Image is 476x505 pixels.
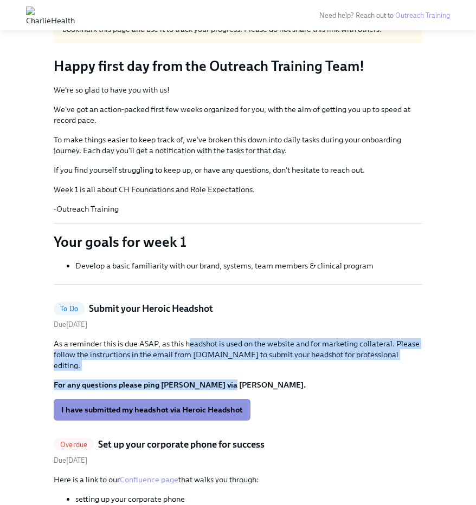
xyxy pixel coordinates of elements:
[54,184,422,195] p: Week 1 is all about CH Foundations and Role Expectations.
[26,6,75,24] img: CharlieHealth
[319,11,450,19] span: Need help? Reach out to
[54,84,422,95] p: We're so glad to have you with us!
[54,104,422,126] p: We've got an action-packed first few weeks organized for you, with the aim of getting you up to s...
[75,260,422,271] li: Develop a basic familiarity with our brand, systems, team members & clinical program
[54,56,422,76] h3: Happy first day from the Outreach Training Team!
[54,338,422,371] p: As a reminder this is due ASAP, as this headshot is used on the website and for marketing collate...
[54,474,422,485] p: Here is a link to our that walks you through:
[395,11,450,19] a: Outreach Training
[89,302,213,315] h5: Submit your Heroic Headshot
[54,134,422,156] p: To make things easier to keep track of, we've broken this down into daily tasks during your onboa...
[54,438,422,465] a: OverdueSet up your corporate phone for successDue[DATE]
[54,399,250,421] button: I have submitted my headshot via Heroic Headshot
[98,438,265,451] h5: Set up your corporate phone for success
[54,380,306,390] strong: For any questions please ping [PERSON_NAME] via [PERSON_NAME].
[61,404,243,415] span: I have submitted my headshot via Heroic Headshot
[120,475,178,484] a: Confluence page
[54,232,422,252] p: Your goals for week 1
[54,204,422,214] p: -Outreach Training
[75,494,422,504] li: setting up your corporate phone
[54,320,87,329] span: Friday, August 22nd 2025, 10:00 am
[54,305,85,313] span: To Do
[54,165,422,175] p: If you find yourself struggling to keep up, or have any questions, don't hesitate to reach out.
[54,441,94,449] span: Overdue
[54,456,87,464] span: Wednesday, August 20th 2025, 10:00 am
[54,302,422,330] a: To DoSubmit your Heroic HeadshotDue[DATE]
